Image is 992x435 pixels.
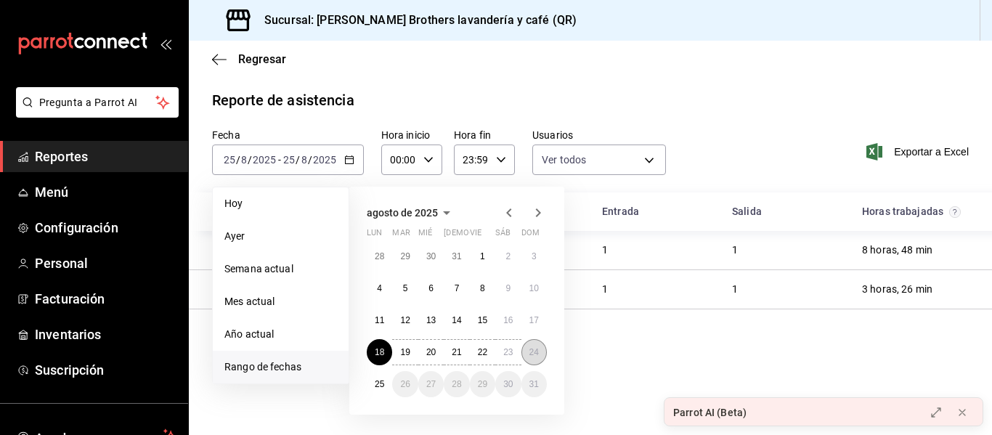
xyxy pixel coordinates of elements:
abbr: 29 de julio de 2025 [400,251,410,261]
div: Cell [200,276,319,303]
button: 24 de agosto de 2025 [521,339,547,365]
abbr: 3 de agosto de 2025 [532,251,537,261]
label: Hora inicio [381,130,442,140]
button: 29 de agosto de 2025 [470,371,495,397]
input: -- [301,154,308,166]
span: Personal [35,253,176,273]
button: 16 de agosto de 2025 [495,307,521,333]
button: 14 de agosto de 2025 [444,307,469,333]
abbr: 28 de agosto de 2025 [452,379,461,389]
input: ---- [252,154,277,166]
abbr: 29 de agosto de 2025 [478,379,487,389]
abbr: 22 de agosto de 2025 [478,347,487,357]
abbr: 24 de agosto de 2025 [529,347,539,357]
abbr: 14 de agosto de 2025 [452,315,461,325]
svg: El total de horas trabajadas por usuario es el resultado de la suma redondeada del registro de ho... [949,206,961,218]
div: Parrot AI (Beta) [673,405,747,420]
button: 23 de agosto de 2025 [495,339,521,365]
label: Hora fin [454,130,515,140]
span: Configuración [35,218,176,237]
label: Usuarios [532,130,666,140]
span: agosto de 2025 [367,207,438,219]
abbr: 18 de agosto de 2025 [375,347,384,357]
span: Pregunta a Parrot AI [39,95,156,110]
span: Facturación [35,289,176,309]
button: 31 de agosto de 2025 [521,371,547,397]
abbr: viernes [470,228,481,243]
div: HeadCell [850,198,980,225]
span: Hoy [224,196,337,211]
abbr: 15 de agosto de 2025 [478,315,487,325]
div: Cell [720,237,749,264]
button: 9 de agosto de 2025 [495,275,521,301]
label: Fecha [212,130,364,140]
button: 3 de agosto de 2025 [521,243,547,269]
button: 28 de julio de 2025 [367,243,392,269]
abbr: 16 de agosto de 2025 [503,315,513,325]
button: 19 de agosto de 2025 [392,339,418,365]
button: Pregunta a Parrot AI [16,87,179,118]
span: Menú [35,182,176,202]
span: Reportes [35,147,176,166]
abbr: 6 de agosto de 2025 [428,283,434,293]
span: Inventarios [35,325,176,344]
span: Suscripción [35,360,176,380]
div: Cell [590,276,619,303]
span: Mes actual [224,294,337,309]
abbr: 19 de agosto de 2025 [400,347,410,357]
span: Rango de fechas [224,359,337,375]
span: / [248,154,252,166]
abbr: 11 de agosto de 2025 [375,315,384,325]
button: 2 de agosto de 2025 [495,243,521,269]
button: 20 de agosto de 2025 [418,339,444,365]
button: Regresar [212,52,286,66]
input: -- [240,154,248,166]
button: 13 de agosto de 2025 [418,307,444,333]
button: 18 de agosto de 2025 [367,339,392,365]
abbr: 25 de agosto de 2025 [375,379,384,389]
button: 22 de agosto de 2025 [470,339,495,365]
div: Cell [590,237,619,264]
abbr: 12 de agosto de 2025 [400,315,410,325]
div: Reporte de asistencia [212,89,354,111]
button: 4 de agosto de 2025 [367,275,392,301]
button: agosto de 2025 [367,204,455,221]
button: 6 de agosto de 2025 [418,275,444,301]
button: 21 de agosto de 2025 [444,339,469,365]
button: 10 de agosto de 2025 [521,275,547,301]
abbr: 21 de agosto de 2025 [452,347,461,357]
abbr: 10 de agosto de 2025 [529,283,539,293]
div: HeadCell [200,198,460,225]
input: -- [282,154,296,166]
div: Row [189,231,992,270]
button: 17 de agosto de 2025 [521,307,547,333]
div: Row [189,270,992,309]
abbr: 13 de agosto de 2025 [426,315,436,325]
button: 1 de agosto de 2025 [470,243,495,269]
button: 25 de agosto de 2025 [367,371,392,397]
abbr: 7 de agosto de 2025 [455,283,460,293]
abbr: 5 de agosto de 2025 [403,283,408,293]
div: Cell [720,276,749,303]
abbr: sábado [495,228,511,243]
input: -- [223,154,236,166]
abbr: 28 de julio de 2025 [375,251,384,261]
abbr: 1 de agosto de 2025 [480,251,485,261]
span: / [236,154,240,166]
button: 29 de julio de 2025 [392,243,418,269]
button: Exportar a Excel [869,143,969,160]
abbr: 4 de agosto de 2025 [377,283,382,293]
abbr: 30 de agosto de 2025 [503,379,513,389]
div: Cell [200,237,319,264]
abbr: 2 de agosto de 2025 [505,251,511,261]
abbr: 30 de julio de 2025 [426,251,436,261]
abbr: jueves [444,228,529,243]
abbr: 17 de agosto de 2025 [529,315,539,325]
span: Año actual [224,327,337,342]
abbr: lunes [367,228,382,243]
h3: Sucursal: [PERSON_NAME] Brothers lavandería y café (QR) [253,12,577,29]
div: Container [189,192,992,309]
abbr: martes [392,228,410,243]
button: 30 de julio de 2025 [418,243,444,269]
abbr: 27 de agosto de 2025 [426,379,436,389]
